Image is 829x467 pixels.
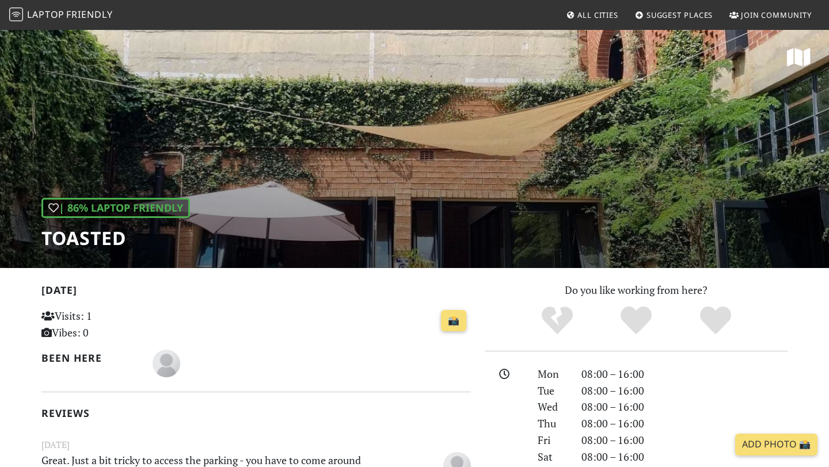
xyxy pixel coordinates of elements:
a: 📸 [441,310,466,332]
h2: Been here [41,352,139,364]
span: Friendly [66,8,112,21]
a: All Cities [561,5,623,25]
a: Add Photo 📸 [735,434,817,455]
h1: Toasted [41,227,190,249]
div: 08:00 – 16:00 [575,382,794,399]
div: Definitely! [676,305,755,336]
span: Suggest Places [647,10,713,20]
span: Join Community [741,10,812,20]
div: 08:00 – 16:00 [575,449,794,465]
a: Suggest Places [630,5,718,25]
h2: [DATE] [41,284,471,301]
span: All Cities [577,10,618,20]
p: Visits: 1 Vibes: 0 [41,308,176,341]
div: Tue [531,382,575,399]
a: Join Community [725,5,816,25]
div: | 86% Laptop Friendly [41,198,190,218]
a: LaptopFriendly LaptopFriendly [9,5,113,25]
div: 08:00 – 16:00 [575,366,794,382]
span: Jordan Sher [153,355,180,369]
div: Wed [531,399,575,415]
div: Yes [596,305,676,336]
p: Do you like working from here? [485,282,788,298]
div: No [518,305,597,336]
div: 08:00 – 16:00 [575,432,794,449]
img: blank-535327c66bd565773addf3077783bbfce4b00ec00e9fd257753287c682c7fa38.png [153,350,180,377]
div: Mon [531,366,575,382]
h2: Reviews [41,407,471,419]
div: 08:00 – 16:00 [575,399,794,415]
div: Sat [531,449,575,465]
span: Laptop [27,8,64,21]
div: Thu [531,415,575,432]
div: Fri [531,432,575,449]
small: [DATE] [35,438,478,452]
img: LaptopFriendly [9,7,23,21]
div: 08:00 – 16:00 [575,415,794,432]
